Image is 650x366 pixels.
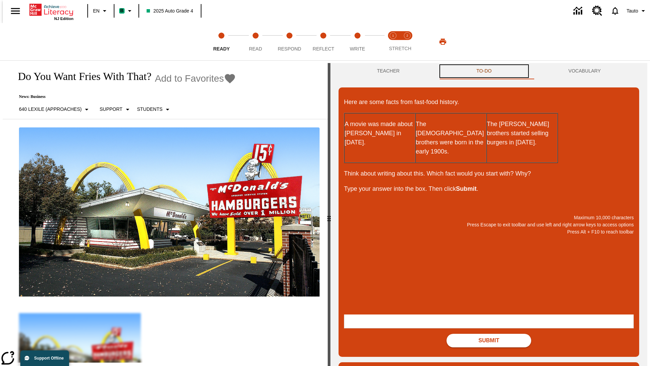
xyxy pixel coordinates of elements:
[344,228,634,236] p: Press Alt + F10 to reach toolbar
[438,63,530,79] button: TO-DO
[350,46,365,52] span: Write
[147,7,193,15] span: 2025 Auto Grade 4
[344,184,634,194] p: Type your answer into the box. Then click .
[19,127,320,297] img: One of the first McDonald's stores, with the iconic red sign and golden arches.
[5,1,25,21] button: Open side menu
[20,350,69,366] button: Support Offline
[339,63,438,79] button: Teacher
[588,2,606,20] a: Resource Center, Will open in new tab
[90,5,112,17] button: Language: EN, Select a language
[416,120,486,156] p: The [DEMOGRAPHIC_DATA] brothers were born in the early 1900s.
[54,17,73,21] span: NJ Edition
[328,63,330,366] div: Press Enter or Spacebar and then press right and left arrow keys to move the slider
[432,36,454,48] button: Print
[344,98,634,107] p: Here are some facts from fast-food history.
[11,70,151,83] h1: Do You Want Fries With That?
[137,106,162,113] p: Students
[344,214,634,221] p: Maximum 10,000 characters
[569,2,588,20] a: Data Center
[213,46,230,52] span: Ready
[155,73,224,84] span: Add to Favorites
[116,5,136,17] button: Boost Class color is mint green. Change class color
[120,6,124,15] span: B
[447,334,531,347] button: Submit
[330,63,647,366] div: activity
[270,23,309,60] button: Respond step 3 of 5
[278,46,301,52] span: Respond
[456,185,477,192] strong: Submit
[97,103,134,116] button: Scaffolds, Support
[249,46,262,52] span: Read
[487,120,557,147] p: The [PERSON_NAME] brothers started selling burgers in [DATE].
[34,356,64,361] span: Support Offline
[344,169,634,178] p: Think about writing about this. Which fact would you start with? Why?
[11,94,236,99] p: News: Business
[339,63,639,79] div: Instructional Panel Tabs
[16,103,93,116] button: Select Lexile, 640 Lexile (Approaches)
[406,34,408,37] text: 2
[134,103,174,116] button: Select Student
[624,5,650,17] button: Profile/Settings
[19,106,82,113] p: 640 Lexile (Approaches)
[338,23,377,60] button: Write step 5 of 5
[383,23,403,60] button: Stretch Read step 1 of 2
[202,23,241,60] button: Ready step 1 of 5
[29,2,73,21] div: Home
[100,106,122,113] p: Support
[313,46,334,52] span: Reflect
[397,23,417,60] button: Stretch Respond step 2 of 2
[530,63,639,79] button: VOCABULARY
[606,2,624,20] a: Notifications
[344,221,634,228] p: Press Escape to exit toolbar and use left and right arrow keys to access options
[392,34,394,37] text: 1
[3,63,328,363] div: reading
[627,7,638,15] span: Tauto
[236,23,275,60] button: Read step 2 of 5
[345,120,415,147] p: A movie was made about [PERSON_NAME] in [DATE].
[93,7,100,15] span: EN
[155,73,236,84] button: Add to Favorites - Do You Want Fries With That?
[389,46,411,51] span: STRETCH
[304,23,343,60] button: Reflect step 4 of 5
[3,5,99,12] body: Maximum 10,000 characters Press Escape to exit toolbar and use left and right arrow keys to acces...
